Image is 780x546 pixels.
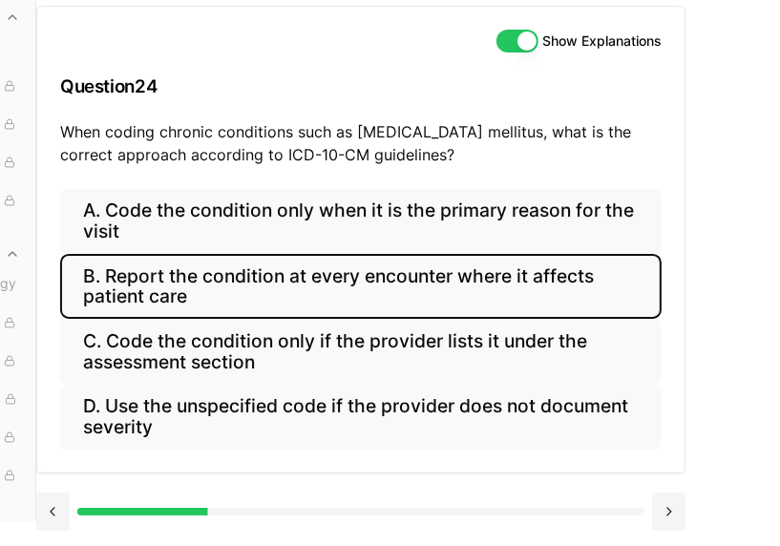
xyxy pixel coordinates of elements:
[60,319,662,384] button: C. Code the condition only if the provider lists it under the assessment section
[60,254,662,319] button: B. Report the condition at every encounter where it affects patient care
[60,120,662,166] p: When coding chronic conditions such as [MEDICAL_DATA] mellitus, what is the correct approach acco...
[60,385,662,450] button: D. Use the unspecified code if the provider does not document severity
[60,189,662,254] button: A. Code the condition only when it is the primary reason for the visit
[542,34,662,48] label: Show Explanations
[60,58,662,115] h3: Question 24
